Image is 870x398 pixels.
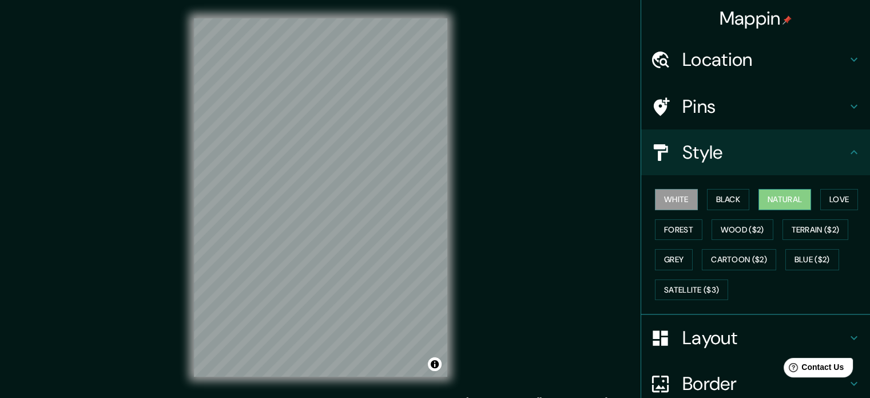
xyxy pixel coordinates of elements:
button: Terrain ($2) [782,219,849,241]
h4: Style [682,141,847,164]
button: Forest [655,219,702,241]
h4: Border [682,372,847,395]
button: Wood ($2) [712,219,773,241]
canvas: Map [194,18,447,377]
h4: Pins [682,95,847,118]
div: Location [641,37,870,82]
button: Black [707,189,750,210]
button: White [655,189,698,210]
img: pin-icon.png [782,15,792,25]
button: Toggle attribution [428,357,442,371]
div: Pins [641,84,870,129]
div: Layout [641,315,870,361]
button: Satellite ($3) [655,279,728,301]
h4: Location [682,48,847,71]
button: Blue ($2) [785,249,839,270]
button: Grey [655,249,693,270]
button: Love [820,189,858,210]
button: Cartoon ($2) [702,249,776,270]
div: Style [641,129,870,175]
button: Natural [758,189,811,210]
iframe: Help widget launcher [768,353,857,385]
h4: Mappin [720,7,792,30]
h4: Layout [682,326,847,349]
